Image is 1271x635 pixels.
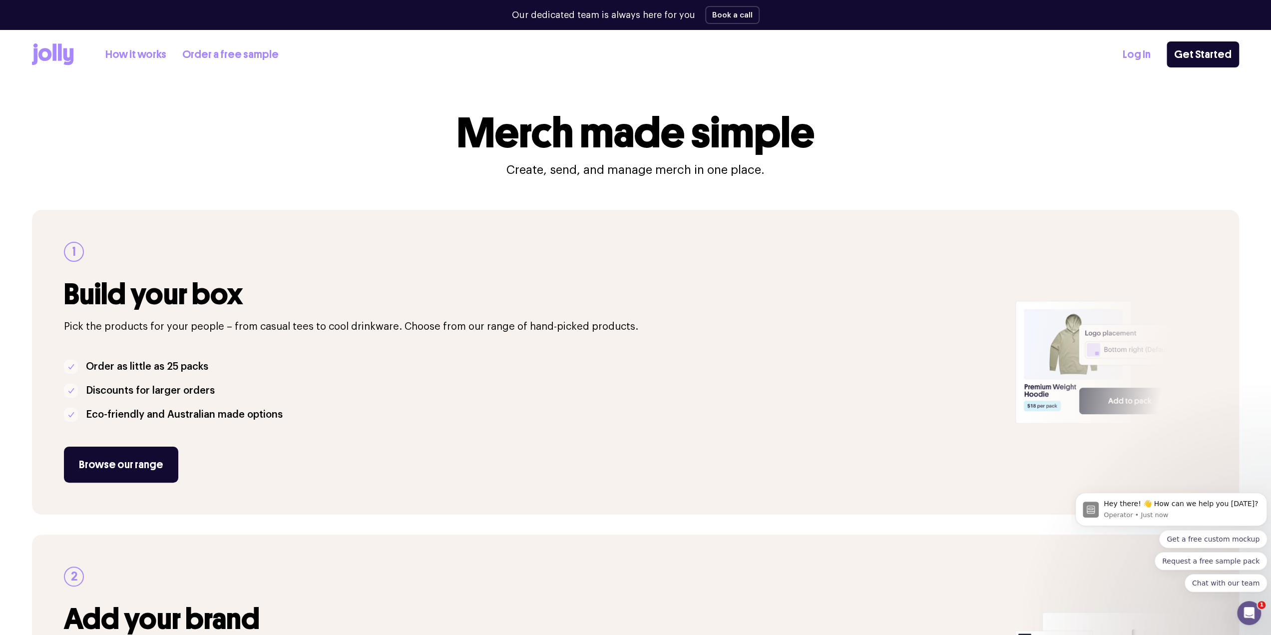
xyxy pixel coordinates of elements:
p: Order as little as 25 packs [86,359,208,375]
a: Log In [1123,46,1151,63]
a: How it works [105,46,166,63]
div: 1 [64,242,84,262]
span: 1 [1258,601,1266,609]
a: Order a free sample [182,46,279,63]
p: Create, send, and manage merch in one place. [506,162,765,178]
h1: Merch made simple [457,112,815,154]
h3: Build your box [64,278,1003,311]
iframe: Intercom notifications message [1071,461,1271,608]
p: Pick the products for your people – from casual tees to cool drinkware. Choose from our range of ... [64,319,1003,335]
p: Eco-friendly and Australian made options [86,407,283,423]
a: Browse our range [64,447,178,483]
button: Book a call [705,6,760,24]
a: Get Started [1167,41,1239,67]
p: Our dedicated team is always here for you [512,8,695,22]
div: 2 [64,567,84,587]
iframe: Intercom live chat [1237,601,1261,625]
p: Discounts for larger orders [86,383,215,399]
